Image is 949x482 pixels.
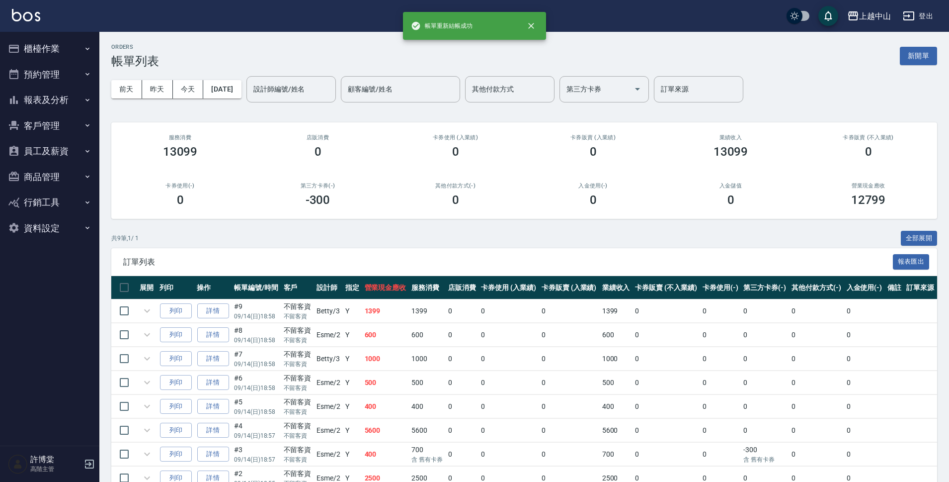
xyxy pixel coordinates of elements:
th: 服務消費 [409,276,446,299]
td: 0 [844,323,885,347]
th: 操作 [194,276,232,299]
td: 0 [446,299,478,323]
td: 0 [633,371,700,394]
td: 0 [539,323,600,347]
td: 0 [789,323,844,347]
th: 入金使用(-) [844,276,885,299]
td: 0 [844,371,885,394]
p: 不留客資 [284,455,312,464]
p: 不留客資 [284,407,312,416]
p: 不留客資 [284,312,312,321]
td: 400 [409,395,446,418]
div: 不留客資 [284,445,312,455]
td: Betty /3 [314,299,343,323]
h2: 店販消費 [261,134,375,141]
h2: 卡券販賣 (不入業績) [811,134,925,141]
td: 0 [446,347,478,371]
div: 不留客資 [284,325,312,336]
td: #4 [232,419,281,442]
div: 不留客資 [284,397,312,407]
td: 0 [789,371,844,394]
div: 不留客資 [284,349,312,360]
button: 昨天 [142,80,173,98]
td: 0 [478,443,539,466]
h3: 0 [727,193,734,207]
td: 0 [700,347,741,371]
button: 列印 [160,375,192,390]
td: 1000 [600,347,633,371]
td: 0 [789,299,844,323]
h3: 帳單列表 [111,54,159,68]
td: 400 [600,395,633,418]
td: 0 [539,299,600,323]
td: 1000 [409,347,446,371]
h2: 卡券使用 (入業績) [398,134,512,141]
td: 0 [700,323,741,347]
button: 櫃檯作業 [4,36,95,62]
td: 0 [633,395,700,418]
button: 列印 [160,399,192,414]
td: 0 [700,299,741,323]
td: 1000 [362,347,409,371]
td: 0 [700,419,741,442]
td: 0 [446,395,478,418]
button: 資料設定 [4,215,95,241]
td: 0 [741,347,789,371]
td: 0 [478,419,539,442]
td: #9 [232,299,281,323]
td: 0 [741,371,789,394]
td: 600 [362,323,409,347]
th: 展開 [137,276,157,299]
td: 400 [362,395,409,418]
td: 0 [844,347,885,371]
button: 列印 [160,423,192,438]
th: 卡券販賣 (入業績) [539,276,600,299]
td: 0 [844,443,885,466]
th: 卡券使用(-) [700,276,741,299]
td: 0 [741,395,789,418]
th: 店販消費 [446,276,478,299]
td: 0 [478,371,539,394]
h3: 13099 [713,145,748,159]
td: 0 [446,323,478,347]
button: 新開單 [900,47,937,65]
h5: 許博棠 [30,455,81,465]
button: 列印 [160,447,192,462]
a: 詳情 [197,351,229,367]
button: 報表匯出 [893,254,930,270]
th: 卡券販賣 (不入業績) [633,276,700,299]
td: 500 [409,371,446,394]
td: 0 [789,419,844,442]
th: 業績收入 [600,276,633,299]
th: 列印 [157,276,194,299]
button: [DATE] [203,80,241,98]
h3: 12799 [851,193,886,207]
td: Esme /2 [314,443,343,466]
td: Y [343,419,362,442]
td: 0 [844,395,885,418]
td: Y [343,443,362,466]
span: 帳單重新結帳成功 [411,21,473,31]
td: 0 [539,419,600,442]
p: 09/14 (日) 18:58 [234,360,279,369]
td: Esme /2 [314,371,343,394]
img: Person [8,454,28,474]
td: 600 [409,323,446,347]
a: 報表匯出 [893,257,930,266]
p: 09/14 (日) 18:58 [234,407,279,416]
th: 客戶 [281,276,314,299]
td: #6 [232,371,281,394]
td: Esme /2 [314,419,343,442]
td: 700 [600,443,633,466]
h3: 0 [452,193,459,207]
td: 0 [700,371,741,394]
div: 不留客資 [284,301,312,312]
td: 0 [789,347,844,371]
button: 登出 [899,7,937,25]
td: 5600 [600,419,633,442]
th: 第三方卡券(-) [741,276,789,299]
td: 0 [446,371,478,394]
a: 詳情 [197,399,229,414]
button: 前天 [111,80,142,98]
img: Logo [12,9,40,21]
